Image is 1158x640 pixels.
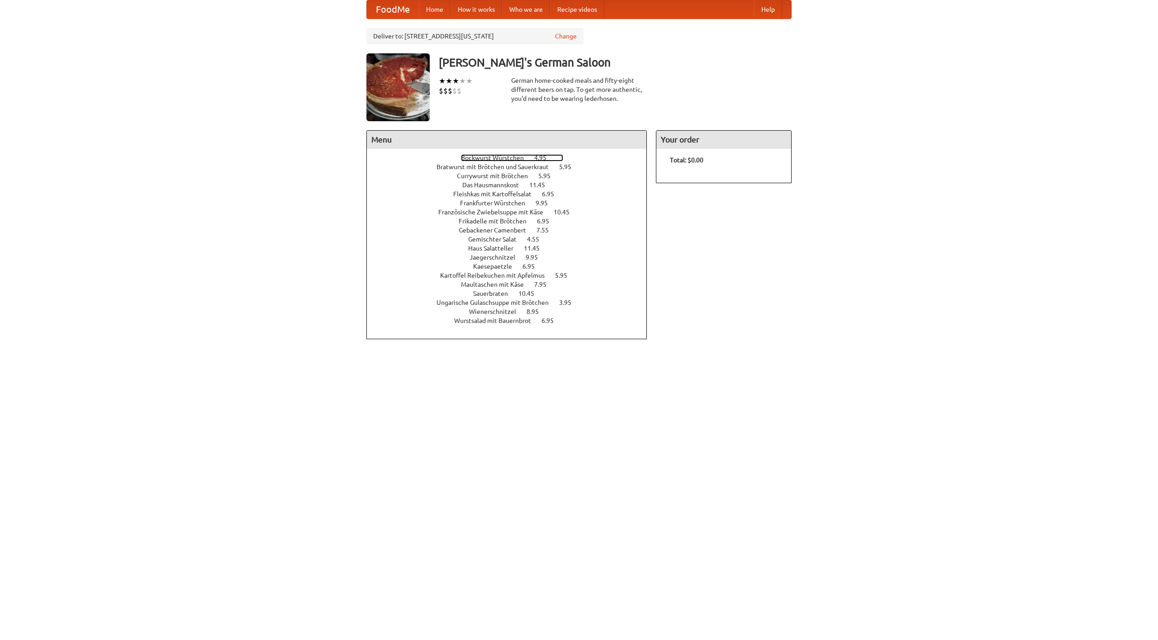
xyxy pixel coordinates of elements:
[448,86,452,96] li: $
[524,245,549,252] span: 11.45
[470,254,555,261] a: Jaegerschnitzel 9.95
[459,218,536,225] span: Frikadelle mit Brötchen
[461,281,533,288] span: Maultaschen mit Käse
[468,245,522,252] span: Haus Salatteller
[511,76,647,103] div: German home-cooked meals and fifty-eight different beers on tap. To get more authentic, you'd nee...
[366,28,584,44] div: Deliver to: [STREET_ADDRESS][US_STATE]
[527,308,548,315] span: 8.95
[453,190,571,198] a: Fleishkas mit Kartoffelsalat 6.95
[468,245,556,252] a: Haus Salatteller 11.45
[462,181,562,189] a: Das Hausmannskost 11.45
[460,199,534,207] span: Frankfurter Würstchen
[366,53,430,121] img: angular.jpg
[459,227,565,234] a: Gebackener Camenbert 7.55
[656,131,791,149] h4: Your order
[437,163,558,171] span: Bratwurst mit Brötchen und Sauerkraut
[437,299,588,306] a: Ungarische Gulaschsuppe mit Brötchen 3.95
[555,32,577,41] a: Change
[440,272,584,279] a: Kartoffel Reibekuchen mit Apfelmus 5.95
[466,76,473,86] li: ★
[459,218,566,225] a: Frikadelle mit Brötchen 6.95
[439,76,446,86] li: ★
[550,0,604,19] a: Recipe videos
[461,154,563,161] a: Bockwurst Würstchen 4.95
[529,181,554,189] span: 11.45
[438,209,552,216] span: Französische Zwiebelsuppe mit Käse
[559,163,580,171] span: 5.95
[461,281,563,288] a: Maultaschen mit Käse 7.95
[554,209,579,216] span: 10.45
[446,76,452,86] li: ★
[534,281,555,288] span: 7.95
[473,263,521,270] span: Kaesepaetzle
[754,0,782,19] a: Help
[538,172,560,180] span: 5.95
[454,317,540,324] span: Wurstsalad mit Bauernbrot
[527,236,548,243] span: 4.55
[452,86,457,96] li: $
[454,317,570,324] a: Wurstsalad mit Bauernbrot 6.95
[452,76,459,86] li: ★
[367,131,646,149] h4: Menu
[469,308,555,315] a: Wienerschnitzel 8.95
[457,172,567,180] a: Currywurst mit Brötchen 5.95
[502,0,550,19] a: Who we are
[470,254,524,261] span: Jaegerschnitzel
[468,236,526,243] span: Gemischter Salat
[526,254,547,261] span: 9.95
[462,181,528,189] span: Das Hausmannskost
[559,299,580,306] span: 3.95
[437,163,588,171] a: Bratwurst mit Brötchen und Sauerkraut 5.95
[439,53,792,71] h3: [PERSON_NAME]'s German Saloon
[439,86,443,96] li: $
[670,156,703,164] b: Total: $0.00
[459,76,466,86] li: ★
[440,272,554,279] span: Kartoffel Reibekuchen mit Apfelmus
[443,86,448,96] li: $
[473,263,551,270] a: Kaesepaetzle 6.95
[473,290,517,297] span: Sauerbraten
[457,86,461,96] li: $
[453,190,541,198] span: Fleishkas mit Kartoffelsalat
[541,317,563,324] span: 6.95
[367,0,419,19] a: FoodMe
[419,0,451,19] a: Home
[536,227,558,234] span: 7.55
[469,308,525,315] span: Wienerschnitzel
[534,154,555,161] span: 4.95
[522,263,544,270] span: 6.95
[536,199,557,207] span: 9.95
[542,190,563,198] span: 6.95
[468,236,556,243] a: Gemischter Salat 4.55
[518,290,543,297] span: 10.45
[438,209,586,216] a: Französische Zwiebelsuppe mit Käse 10.45
[459,227,535,234] span: Gebackener Camenbert
[437,299,558,306] span: Ungarische Gulaschsuppe mit Brötchen
[451,0,502,19] a: How it works
[555,272,576,279] span: 5.95
[473,290,551,297] a: Sauerbraten 10.45
[461,154,533,161] span: Bockwurst Würstchen
[460,199,565,207] a: Frankfurter Würstchen 9.95
[537,218,558,225] span: 6.95
[457,172,537,180] span: Currywurst mit Brötchen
